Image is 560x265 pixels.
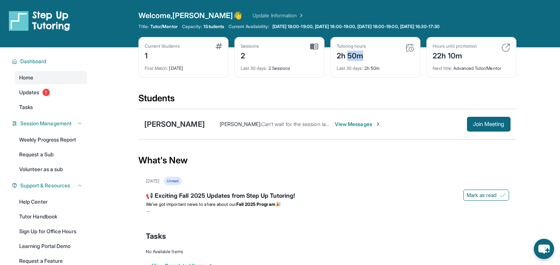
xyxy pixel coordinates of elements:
[20,58,47,65] span: Dashboard
[337,43,366,49] div: Tutoring hours
[17,120,83,127] button: Session Management
[337,49,366,61] div: 2h 50m
[433,49,477,61] div: 22h 10m
[146,231,166,241] span: Tasks
[145,61,222,71] div: [DATE]
[42,89,50,96] span: 1
[19,89,39,96] span: Updates
[146,201,236,207] span: We’ve got important news to share about our
[337,65,363,71] span: Last 30 days :
[241,61,318,71] div: 2 Sessions
[146,178,159,184] div: [DATE]
[15,163,87,176] a: Volunteer as a sub
[138,144,516,177] div: What's New
[203,24,224,30] span: 1 Students
[138,92,516,109] div: Students
[146,249,509,255] div: No Available Items
[146,191,509,201] div: 📢 Exciting Fall 2025 Updates from Step Up Tutoring!
[15,101,87,114] a: Tasks
[15,239,87,253] a: Learning Portal Demo
[182,24,202,30] span: Capacity:
[15,86,87,99] a: Updates1
[337,61,414,71] div: 2h 50m
[252,12,304,19] a: Update Information
[501,43,510,52] img: card
[15,225,87,238] a: Sign Up for Office Hours
[467,191,497,199] span: Mark as read
[20,182,70,189] span: Support & Resources
[275,201,281,207] span: 🎉
[405,43,414,52] img: card
[17,58,83,65] button: Dashboard
[144,119,205,129] div: [PERSON_NAME]
[335,120,381,128] span: View Messages
[236,201,275,207] strong: Fall 2025 Program
[310,43,318,50] img: card
[138,10,243,21] span: Welcome, [PERSON_NAME] 👋
[271,24,441,30] a: [DATE] 18:00-19:00, [DATE] 18:00-19:00, [DATE] 18:00-19:00, [DATE] 16:30-17:30
[19,103,33,111] span: Tasks
[220,121,261,127] span: [PERSON_NAME] :
[17,182,83,189] button: Support & Resources
[433,61,510,71] div: Advanced Tutor/Mentor
[20,120,72,127] span: Session Management
[272,24,440,30] span: [DATE] 18:00-19:00, [DATE] 18:00-19:00, [DATE] 18:00-19:00, [DATE] 16:30-17:30
[145,65,168,71] span: First Match :
[15,148,87,161] a: Request a Sub
[15,195,87,208] a: Help Center
[534,239,554,259] button: chat-button
[145,49,180,61] div: 1
[297,12,304,19] img: Chevron Right
[150,24,178,30] span: Tutor/Mentor
[467,117,511,132] button: Join Meeting
[500,192,506,198] img: Mark as read
[216,43,222,49] img: card
[433,43,477,49] div: Hours until promotion
[473,122,505,126] span: Join Meeting
[15,71,87,84] a: Home
[433,65,453,71] span: Next title :
[241,43,259,49] div: Sessions
[15,133,87,146] a: Weekly Progress Report
[463,190,509,201] button: Mark as read
[19,74,33,81] span: Home
[241,49,259,61] div: 2
[145,43,180,49] div: Current Students
[164,177,182,185] div: Unread
[138,24,149,30] span: Title:
[375,121,381,127] img: Chevron-Right
[261,121,351,127] span: Can't wait for the session later [DATE].
[9,10,70,31] img: logo
[15,210,87,223] a: Tutor Handbook
[229,24,269,30] span: Current Availability:
[241,65,267,71] span: Last 30 days :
